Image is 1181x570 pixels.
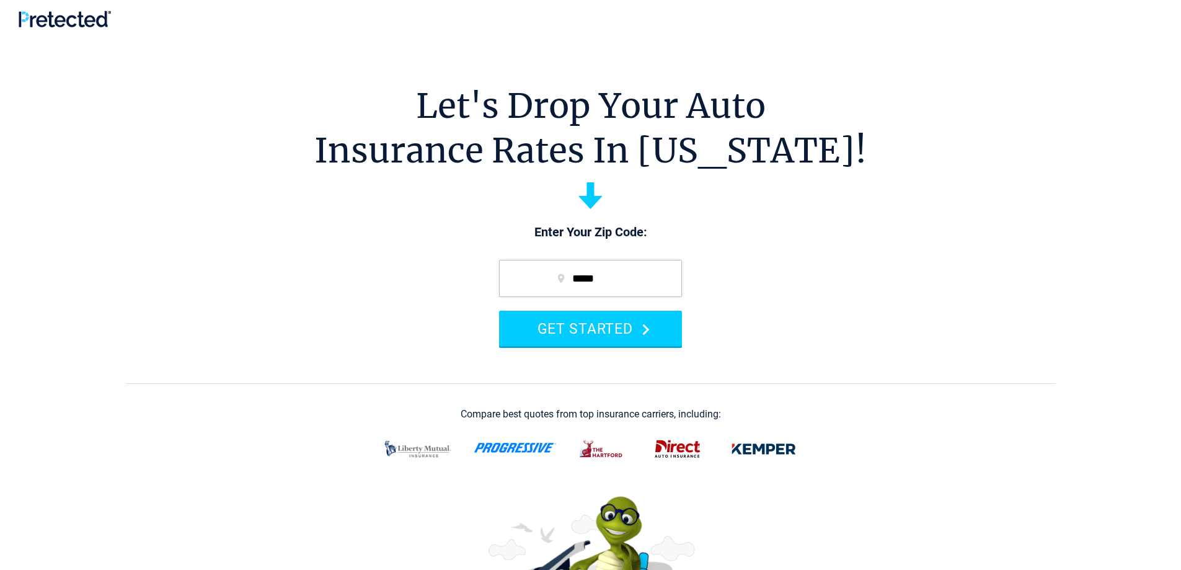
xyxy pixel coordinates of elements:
[723,433,805,465] img: kemper
[499,260,682,297] input: zip code
[461,409,721,420] div: Compare best quotes from top insurance carriers, including:
[647,433,708,465] img: direct
[499,311,682,346] button: GET STARTED
[314,84,867,173] h1: Let's Drop Your Auto Insurance Rates In [US_STATE]!
[377,433,459,465] img: liberty
[474,443,557,453] img: progressive
[487,224,694,241] p: Enter Your Zip Code:
[19,11,111,27] img: Pretected Logo
[572,433,632,465] img: thehartford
